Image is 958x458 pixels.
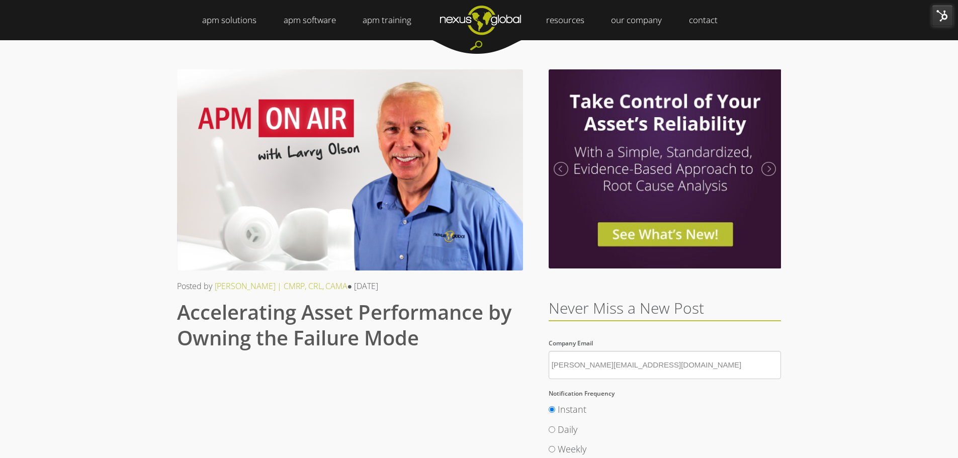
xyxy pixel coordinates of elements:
input: Daily [549,426,555,433]
img: Investigation Optimzier [549,69,781,268]
span: Instant [558,403,586,415]
span: Company Email [549,339,593,347]
span: Notification Frequency [549,389,615,398]
a: [PERSON_NAME] | CMRP, CRL, CAMA [215,281,347,292]
span: Never Miss a New Post [549,298,704,318]
span: Posted by [177,281,212,292]
input: Company Email [549,351,781,379]
span: Weekly [558,443,586,455]
img: HubSpot Tools Menu Toggle [932,5,953,26]
input: Weekly [549,446,555,452]
input: Instant [549,406,555,413]
span: Daily [558,423,577,435]
span: Accelerating Asset Performance by Owning the Failure Mode [177,298,511,351]
span: ● [DATE] [347,281,379,292]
